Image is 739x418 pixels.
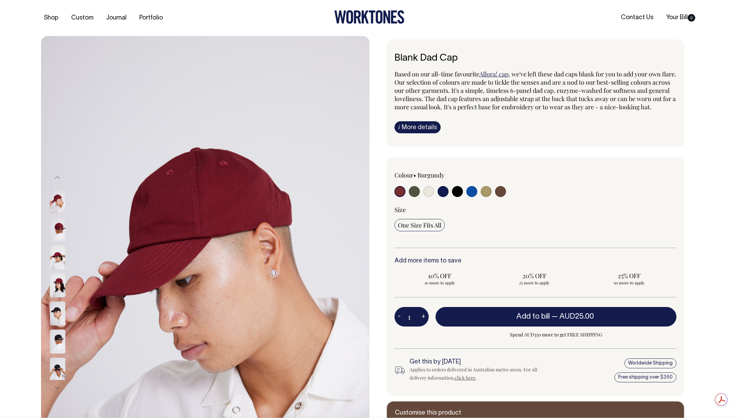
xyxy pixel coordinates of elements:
[688,14,695,22] span: 0
[493,280,576,285] span: 25 more to apply
[398,272,482,280] span: 10% OFF
[516,313,550,320] span: Add to bill
[50,358,65,382] img: black
[137,12,166,24] a: Portfolio
[394,206,676,214] div: Size
[398,280,482,285] span: 10 more to apply
[394,310,404,324] button: -
[68,12,96,24] a: Custom
[394,121,441,133] a: iMore details
[50,302,65,325] img: black
[436,331,676,339] span: Spend AUD350 more to get FREE SHIPPING
[50,189,65,213] img: burgundy
[587,280,671,285] span: 50 more to apply
[618,12,656,23] a: Contact Us
[394,171,507,179] div: Colour
[394,53,676,64] h1: Blank Dad Cap
[584,270,674,287] input: 25% OFF 50 more to apply
[50,217,65,241] img: burgundy
[50,273,65,297] img: burgundy
[410,366,548,382] div: Applies to orders delivered in Australian metro areas. For all delivery information, .
[394,219,445,231] input: One Size Fits All
[394,258,676,265] h6: Add more items to save
[552,313,596,320] span: —
[398,221,441,229] span: One Size Fits All
[50,330,65,354] img: black
[489,270,580,287] input: 20% OFF 25 more to apply
[41,12,61,24] a: Shop
[559,313,594,320] span: AUD25.00
[394,70,676,111] span: , we've left these dad caps blank for you to add your own flare. Our selection of colours are mad...
[398,123,400,131] span: i
[417,171,444,179] label: Burgundy
[103,12,129,24] a: Journal
[50,245,65,269] img: burgundy
[493,272,576,280] span: 20% OFF
[52,380,63,395] button: Next
[394,270,485,287] input: 10% OFF 10 more to apply
[436,307,676,326] button: Add to bill —AUD25.00
[52,170,63,185] button: Previous
[395,410,504,417] h6: Customise this product
[418,310,429,324] button: +
[410,359,548,366] h6: Get this by [DATE]
[663,12,698,23] a: Your Bill0
[479,70,508,78] a: Allora! cap
[455,374,476,381] a: click here
[394,70,479,78] span: Based on our all-time favourite
[413,171,416,179] span: •
[587,272,671,280] span: 25% OFF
